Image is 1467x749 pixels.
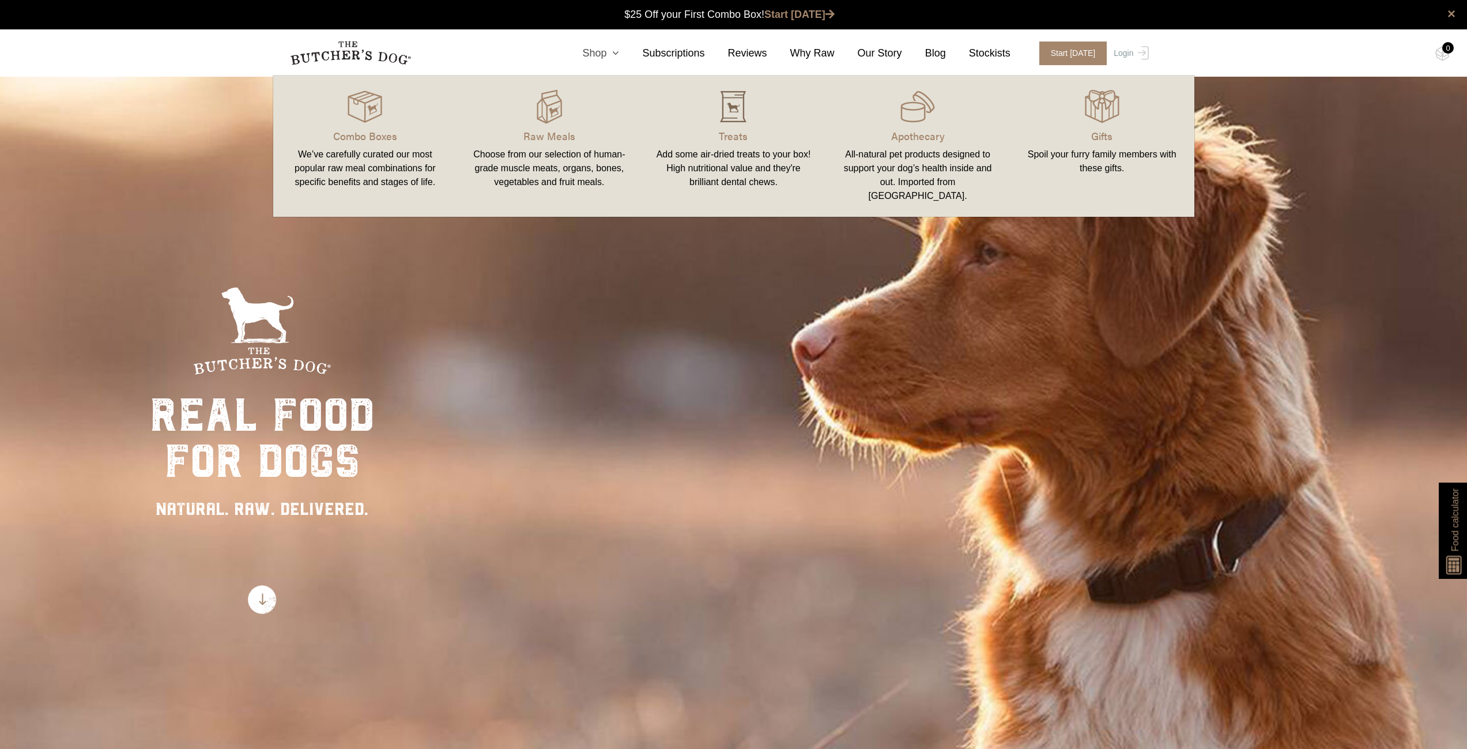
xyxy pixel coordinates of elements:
[471,128,628,144] p: Raw Meals
[655,128,812,144] p: Treats
[559,46,619,61] a: Shop
[471,148,628,189] div: Choose from our selection of human-grade muscle meats, organs, bones, vegetables and fruit meals.
[902,46,946,61] a: Blog
[619,46,704,61] a: Subscriptions
[764,9,835,20] a: Start [DATE]
[767,46,835,61] a: Why Raw
[1435,46,1450,61] img: TBD_Cart-Empty.png
[1111,42,1148,65] a: Login
[1024,128,1181,144] p: Gifts
[1010,87,1194,205] a: Gifts Spoil your furry family members with these gifts.
[1028,42,1111,65] a: Start [DATE]
[655,148,812,189] div: Add some air-dried treats to your box! High nutritional value and they're brilliant dental chews.
[1447,7,1455,21] a: close
[946,46,1010,61] a: Stockists
[839,148,996,203] div: All-natural pet products designed to support your dog’s health inside and out. Imported from [GEO...
[150,496,375,522] div: NATURAL. RAW. DELIVERED.
[1024,148,1181,175] div: Spoil your furry family members with these gifts.
[716,89,751,124] img: NewTBD_Treats_Hover.png
[1039,42,1107,65] span: Start [DATE]
[705,46,767,61] a: Reviews
[835,46,902,61] a: Our Story
[642,87,826,205] a: Treats Add some air-dried treats to your box! High nutritional value and they're brilliant dental...
[150,392,375,484] div: real food for dogs
[287,148,444,189] div: We’ve carefully curated our most popular raw meal combinations for specific benefits and stages o...
[825,87,1010,205] a: Apothecary All-natural pet products designed to support your dog’s health inside and out. Importe...
[839,128,996,144] p: Apothecary
[457,87,642,205] a: Raw Meals Choose from our selection of human-grade muscle meats, organs, bones, vegetables and fr...
[1442,42,1454,54] div: 0
[273,87,458,205] a: Combo Boxes We’ve carefully curated our most popular raw meal combinations for specific benefits ...
[1448,488,1462,551] span: Food calculator
[287,128,444,144] p: Combo Boxes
